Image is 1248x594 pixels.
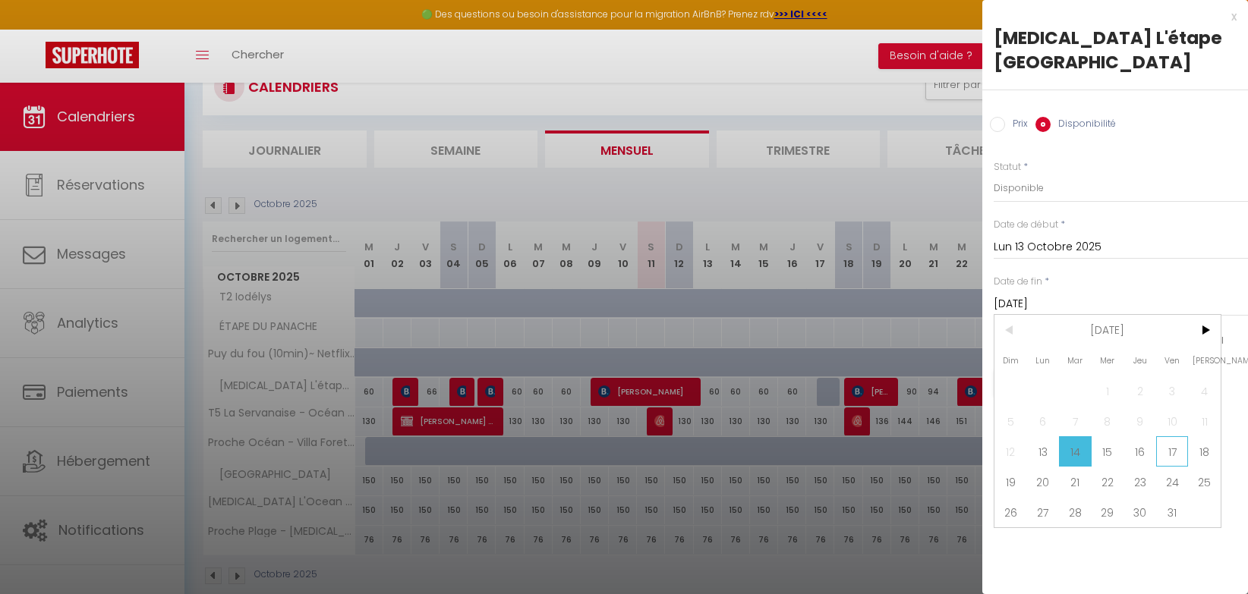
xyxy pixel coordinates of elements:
[1092,497,1124,527] span: 29
[1027,406,1060,436] span: 6
[994,345,1027,376] span: Dim
[982,8,1237,26] div: x
[994,497,1027,527] span: 26
[1124,406,1156,436] span: 9
[1059,467,1092,497] span: 21
[1092,467,1124,497] span: 22
[994,436,1027,467] span: 12
[1092,345,1124,376] span: Mer
[1156,497,1189,527] span: 31
[1188,345,1221,376] span: [PERSON_NAME]
[1156,436,1189,467] span: 17
[1059,436,1092,467] span: 14
[1027,436,1060,467] span: 13
[1027,345,1060,376] span: Lun
[1051,117,1116,134] label: Disponibilité
[1027,315,1189,345] span: [DATE]
[1188,406,1221,436] span: 11
[1124,345,1156,376] span: Jeu
[1059,497,1092,527] span: 28
[1188,376,1221,406] span: 4
[1027,497,1060,527] span: 27
[1156,345,1189,376] span: Ven
[1124,497,1156,527] span: 30
[994,26,1237,74] div: [MEDICAL_DATA] L'étape [GEOGRAPHIC_DATA]
[994,160,1021,174] label: Statut
[1124,467,1156,497] span: 23
[994,275,1042,289] label: Date de fin
[1156,467,1189,497] span: 24
[994,218,1058,232] label: Date de début
[1059,345,1092,376] span: Mar
[1188,467,1221,497] span: 25
[994,406,1027,436] span: 5
[994,315,1027,345] span: <
[1188,315,1221,345] span: >
[1124,376,1156,406] span: 2
[1092,406,1124,436] span: 8
[1124,436,1156,467] span: 16
[1092,376,1124,406] span: 1
[1059,406,1092,436] span: 7
[994,467,1027,497] span: 19
[1156,406,1189,436] span: 10
[1156,376,1189,406] span: 3
[1005,117,1028,134] label: Prix
[1027,467,1060,497] span: 20
[1188,436,1221,467] span: 18
[1092,436,1124,467] span: 15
